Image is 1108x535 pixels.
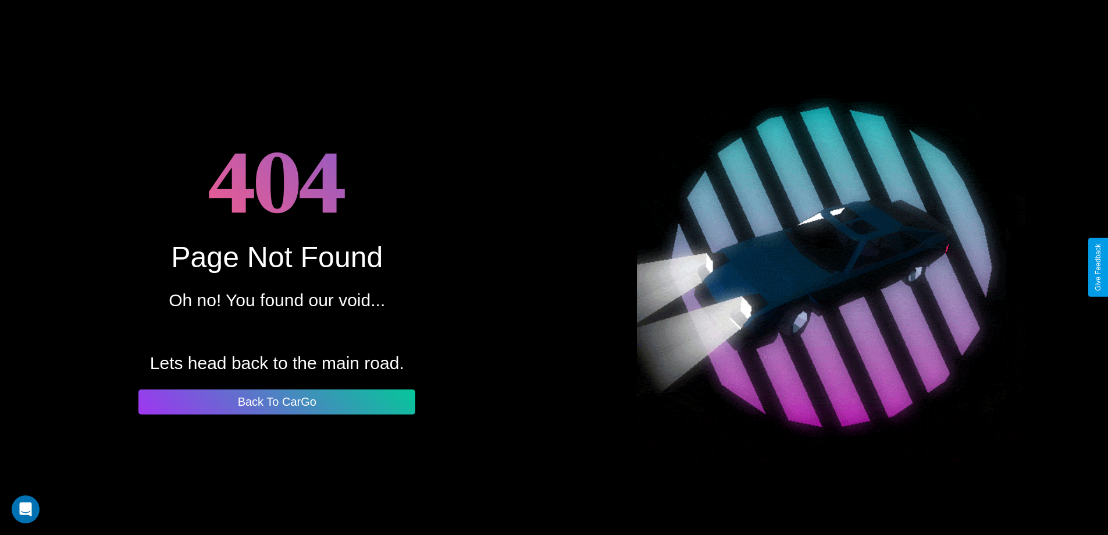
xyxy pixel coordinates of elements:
p: Oh no! You found our void... Lets head back to the main road. [150,285,404,379]
div: Give Feedback [1094,244,1102,291]
div: Page Not Found [171,240,383,274]
button: Back To CarGo [138,389,415,414]
img: spinning car [637,73,1025,462]
div: Open Intercom Messenger [12,495,40,523]
h1: 404 [208,121,346,240]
